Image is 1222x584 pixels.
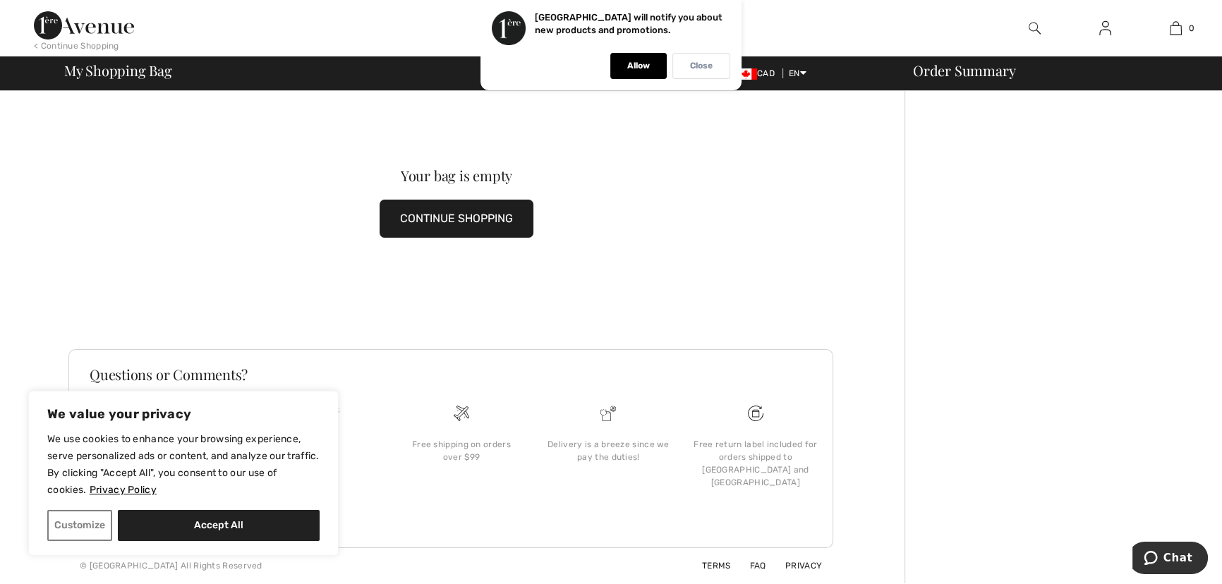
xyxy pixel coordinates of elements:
[546,438,670,463] div: Delivery is a breeze since we pay the duties!
[47,431,320,499] p: We use cookies to enhance your browsing experience, serve personalized ads or content, and analyz...
[47,406,320,422] p: We value your privacy
[600,406,616,421] img: Delivery is a breeze since we pay the duties!
[34,11,134,39] img: 1ère Avenue
[80,559,262,572] div: © [GEOGRAPHIC_DATA] All Rights Reserved
[768,561,822,571] a: Privacy
[535,12,722,35] p: [GEOGRAPHIC_DATA] will notify you about new products and promotions.
[28,391,339,556] div: We value your privacy
[690,61,713,71] p: Close
[1088,20,1123,37] a: Sign In
[1132,542,1208,577] iframe: Opens a widget where you can chat to one of our agents
[118,510,320,541] button: Accept All
[380,200,533,238] button: CONTINUE SHOPPING
[1141,20,1210,37] a: 0
[733,561,766,571] a: FAQ
[107,169,806,183] div: Your bag is empty
[694,438,818,489] div: Free return label included for orders shipped to [GEOGRAPHIC_DATA] and [GEOGRAPHIC_DATA]
[627,61,650,71] p: Allow
[1029,20,1041,37] img: search the website
[64,63,172,78] span: My Shopping Bag
[734,68,757,80] img: Canadian Dollar
[1099,20,1111,37] img: My Info
[734,68,780,78] span: CAD
[748,406,763,421] img: Free shipping on orders over $99
[1170,20,1182,37] img: My Bag
[34,39,119,52] div: < Continue Shopping
[90,367,812,382] h3: Questions or Comments?
[399,438,524,463] div: Free shipping on orders over $99
[685,561,731,571] a: Terms
[1189,22,1194,35] span: 0
[47,510,112,541] button: Customize
[896,63,1214,78] div: Order Summary
[89,483,157,497] a: Privacy Policy
[789,68,806,78] span: EN
[454,406,469,421] img: Free shipping on orders over $99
